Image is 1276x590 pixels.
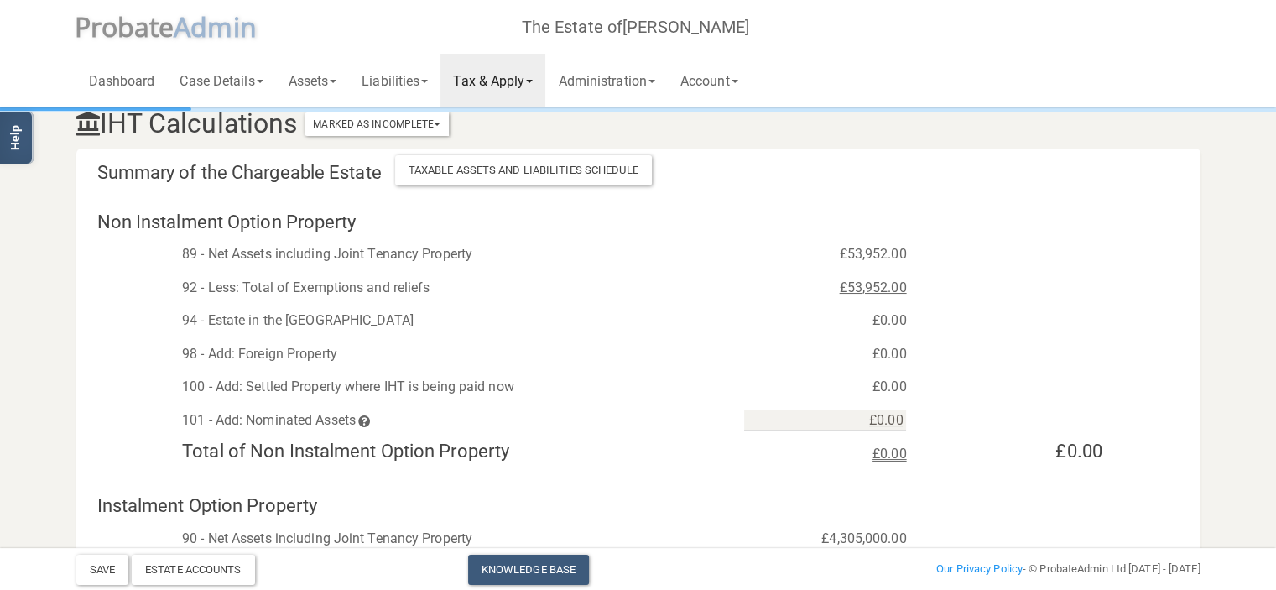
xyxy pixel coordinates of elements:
div: 90 - Net Assets including Joint Tenancy Property [169,526,732,551]
div: 89 - Net Assets including Joint Tenancy Property [169,242,732,267]
a: Dashboard [76,54,168,107]
span: dmin [190,8,256,44]
div: £53,952.00 [732,242,919,267]
a: Case Details [167,54,275,107]
h4: Summary of the Chargeable Estate [85,162,834,185]
div: 98 - Add: Foreign Property [169,342,732,367]
div: £0.00 [732,441,919,467]
div: £0.00 [732,342,919,367]
a: Account [668,54,751,107]
h4: Total of Non Instalment Option Property [169,441,732,462]
a: Liabilities [349,54,440,107]
span: P [75,8,174,44]
div: £0.00 [732,374,919,399]
div: 92 - Less: Total of Exemptions and reliefs [169,275,732,300]
h3: IHT Calculations [64,109,1022,138]
button: Save [76,555,128,585]
a: Administration [545,54,667,107]
a: Knowledge Base [468,555,589,585]
button: Marked As Incomplete [305,112,449,136]
h4: Non Instalment Option Property [97,212,813,232]
div: £0.00 [732,308,919,333]
div: £53,952.00 [732,275,919,300]
div: 94 - Estate in the [GEOGRAPHIC_DATA] [169,308,732,333]
a: Tax & Apply [440,54,545,107]
a: Assets [276,54,350,107]
div: £4,305,000.00 [732,526,919,551]
span: robate [91,8,174,44]
a: Our Privacy Policy [936,562,1023,575]
div: 100 - Add: Settled Property where IHT is being paid now [169,374,732,399]
div: Estate Accounts [132,555,255,585]
span: A [174,8,257,44]
h4: Instalment Option Property [97,496,813,516]
div: - © ProbateAdmin Ltd [DATE] - [DATE] [830,559,1213,579]
div: Taxable Assets and Liabilities Schedule [395,155,652,185]
div: 101 - Add: Nominated Assets [169,408,732,433]
h4: £0.00 [927,441,1114,462]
